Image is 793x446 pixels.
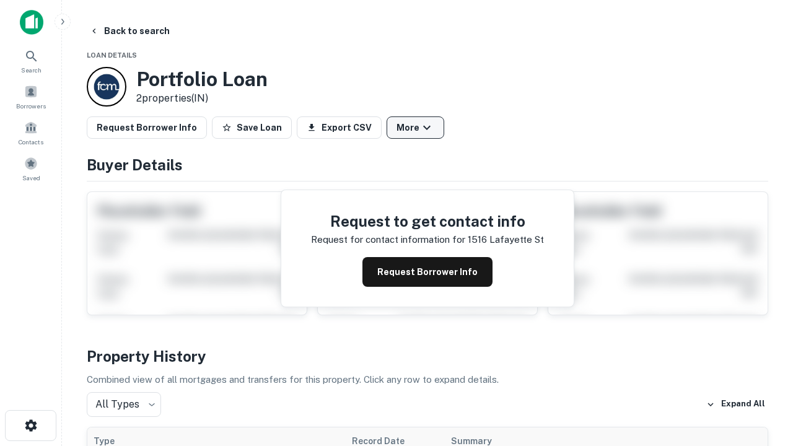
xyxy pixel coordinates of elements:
span: Loan Details [87,51,137,59]
h3: Portfolio Loan [136,68,268,91]
button: Back to search [84,20,175,42]
p: 1516 lafayette st [468,232,544,247]
p: Request for contact information for [311,232,465,247]
iframe: Chat Widget [731,347,793,406]
a: Saved [4,152,58,185]
a: Borrowers [4,80,58,113]
span: Saved [22,173,40,183]
span: Contacts [19,137,43,147]
button: Request Borrower Info [87,116,207,139]
button: More [387,116,444,139]
h4: Property History [87,345,768,367]
span: Search [21,65,42,75]
span: Borrowers [16,101,46,111]
a: Search [4,44,58,77]
a: Contacts [4,116,58,149]
h4: Request to get contact info [311,210,544,232]
button: Export CSV [297,116,382,139]
div: All Types [87,392,161,417]
h4: Buyer Details [87,154,768,176]
button: Request Borrower Info [362,257,493,287]
button: Expand All [703,395,768,414]
button: Save Loan [212,116,292,139]
p: 2 properties (IN) [136,91,268,106]
img: capitalize-icon.png [20,10,43,35]
p: Combined view of all mortgages and transfers for this property. Click any row to expand details. [87,372,768,387]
